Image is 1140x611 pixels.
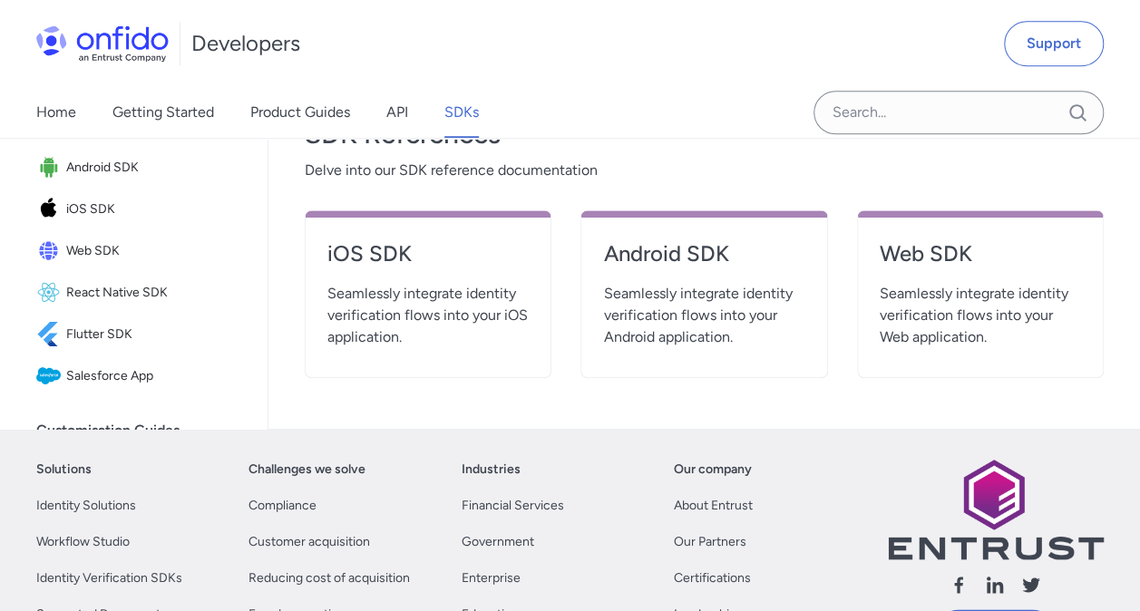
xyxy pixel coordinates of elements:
[29,189,253,229] a: IconiOS SDKiOS SDK
[36,567,182,589] a: Identity Verification SDKs
[66,197,246,222] span: iOS SDK
[1004,21,1104,66] a: Support
[1020,574,1042,596] svg: Follow us X (Twitter)
[36,87,76,138] a: Home
[36,25,169,62] img: Onfido Logo
[66,364,246,389] span: Salesforce App
[386,87,408,138] a: API
[984,574,1006,602] a: Follow us linkedin
[36,155,66,180] img: IconAndroid SDK
[603,239,804,268] h4: Android SDK
[248,531,370,553] a: Customer acquisition
[66,155,246,180] span: Android SDK
[36,238,66,264] img: IconWeb SDK
[948,574,969,596] svg: Follow us facebook
[66,322,246,347] span: Flutter SDK
[880,239,1081,283] a: Web SDK
[462,531,534,553] a: Government
[984,574,1006,596] svg: Follow us linkedin
[880,283,1081,348] span: Seamlessly integrate identity verification flows into your Web application.
[327,239,529,283] a: iOS SDK
[886,459,1104,559] img: Entrust logo
[248,567,410,589] a: Reducing cost of acquisition
[36,322,66,347] img: IconFlutter SDK
[29,315,253,354] a: IconFlutter SDKFlutter SDK
[327,239,529,268] h4: iOS SDK
[603,283,804,348] span: Seamlessly integrate identity verification flows into your Android application.
[674,459,752,480] a: Our company
[66,238,246,264] span: Web SDK
[948,574,969,602] a: Follow us facebook
[305,160,1104,181] span: Delve into our SDK reference documentation
[462,495,564,517] a: Financial Services
[36,412,260,449] div: Customisation Guides
[814,91,1104,134] input: Onfido search input field
[444,87,479,138] a: SDKs
[327,283,529,348] span: Seamlessly integrate identity verification flows into your iOS application.
[36,197,66,222] img: IconiOS SDK
[29,356,253,396] a: IconSalesforce AppSalesforce App
[36,364,66,389] img: IconSalesforce App
[191,29,300,58] h1: Developers
[674,495,753,517] a: About Entrust
[674,567,751,589] a: Certifications
[250,87,350,138] a: Product Guides
[248,495,317,517] a: Compliance
[462,459,521,480] a: Industries
[29,273,253,313] a: IconReact Native SDKReact Native SDK
[880,239,1081,268] h4: Web SDK
[36,495,136,517] a: Identity Solutions
[112,87,214,138] a: Getting Started
[36,459,92,480] a: Solutions
[462,567,521,589] a: Enterprise
[36,280,66,305] img: IconReact Native SDK
[248,459,365,480] a: Challenges we solve
[603,239,804,283] a: Android SDK
[29,148,253,188] a: IconAndroid SDKAndroid SDK
[29,231,253,271] a: IconWeb SDKWeb SDK
[1020,574,1042,602] a: Follow us X (Twitter)
[36,531,130,553] a: Workflow Studio
[674,531,746,553] a: Our Partners
[66,280,246,305] span: React Native SDK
